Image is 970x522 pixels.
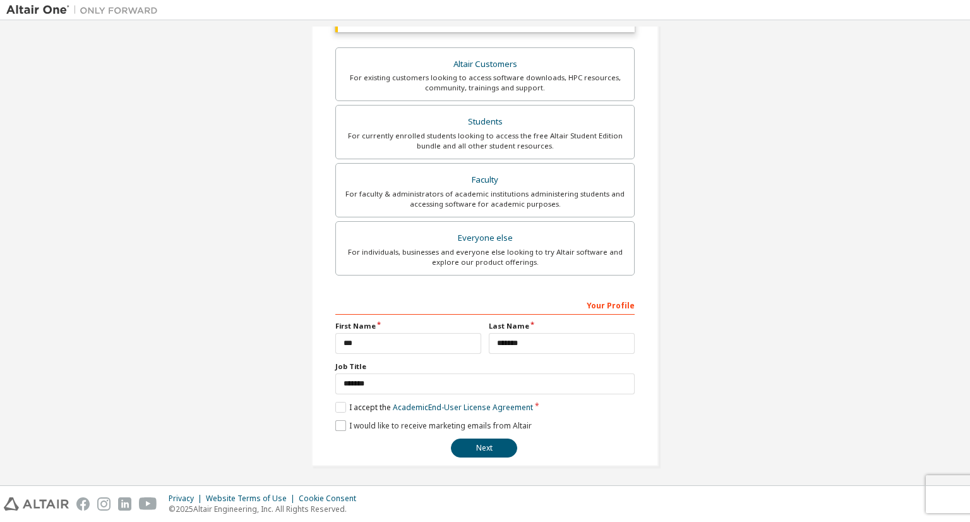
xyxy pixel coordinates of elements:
div: For existing customers looking to access software downloads, HPC resources, community, trainings ... [344,73,626,93]
img: youtube.svg [139,497,157,511]
label: Last Name [489,321,635,331]
label: Job Title [335,361,635,372]
div: Students [344,113,626,131]
img: instagram.svg [97,497,111,511]
label: I would like to receive marketing emails from Altair [335,420,532,431]
div: Your Profile [335,294,635,315]
img: linkedin.svg [118,497,131,511]
div: Privacy [169,494,206,504]
div: Website Terms of Use [206,494,299,504]
button: Next [451,439,517,458]
div: For individuals, businesses and everyone else looking to try Altair software and explore our prod... [344,247,626,267]
p: © 2025 Altair Engineering, Inc. All Rights Reserved. [169,504,364,514]
div: Everyone else [344,229,626,247]
div: Cookie Consent [299,494,364,504]
label: First Name [335,321,481,331]
div: Faculty [344,171,626,189]
label: I accept the [335,402,533,413]
div: For faculty & administrators of academic institutions administering students and accessing softwa... [344,189,626,209]
a: Academic End-User License Agreement [393,402,533,413]
img: Altair One [6,4,164,16]
div: Altair Customers [344,56,626,73]
img: altair_logo.svg [4,497,69,511]
div: For currently enrolled students looking to access the free Altair Student Edition bundle and all ... [344,131,626,151]
img: facebook.svg [76,497,90,511]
